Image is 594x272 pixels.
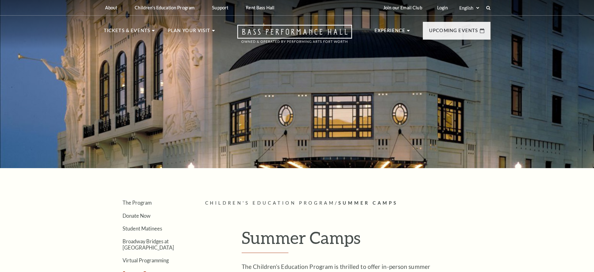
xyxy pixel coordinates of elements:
p: Children's Education Program [135,5,195,10]
p: Experience [374,27,406,38]
a: Student Matinees [123,226,162,231]
h2: Summer Camps [242,227,454,253]
span: Children's Education Program [205,200,335,206]
p: Tickets & Events [104,27,151,38]
a: Broadway Bridges at [GEOGRAPHIC_DATA] [123,238,174,250]
p: Plan Your Visit [168,27,210,38]
p: Support [212,5,228,10]
p: / [205,199,490,207]
p: Upcoming Events [429,27,478,38]
a: Donate Now [123,213,151,219]
p: About [105,5,118,10]
span: Summer Camps [338,200,398,206]
a: The Program [123,200,152,206]
p: Rent Bass Hall [246,5,274,10]
select: Select: [458,5,480,11]
a: Virtual Programming [123,257,169,263]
